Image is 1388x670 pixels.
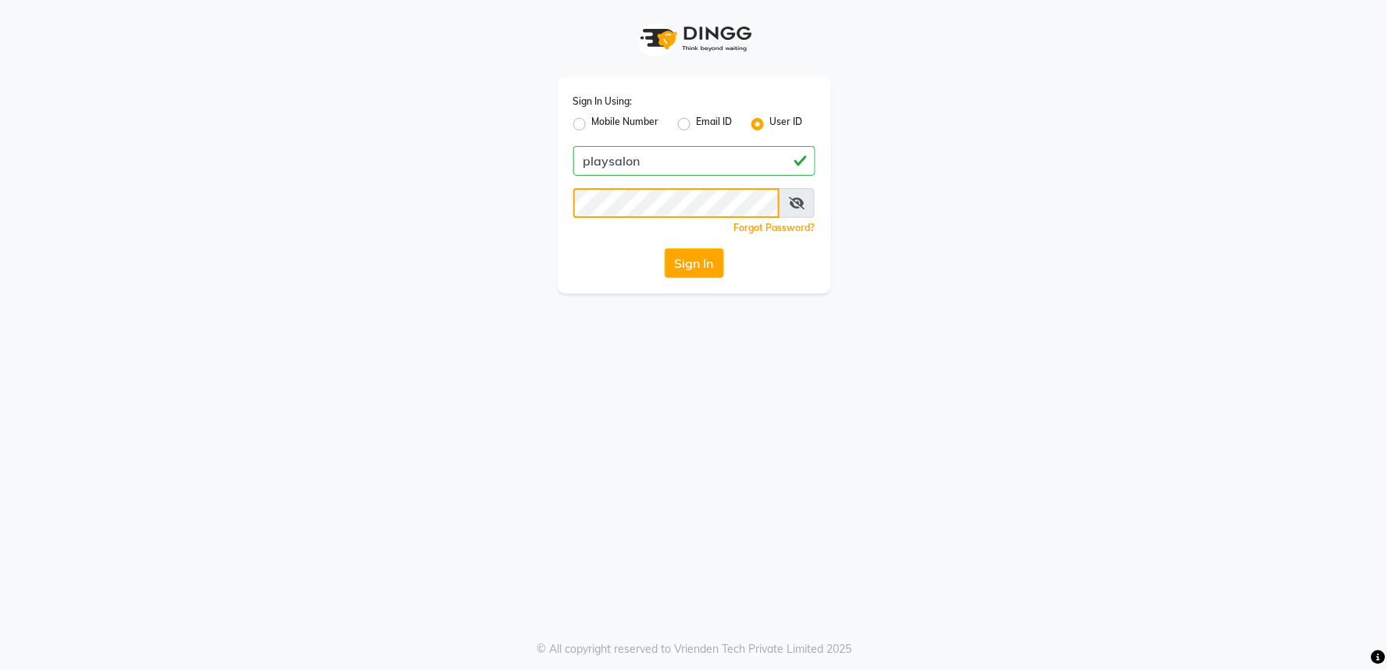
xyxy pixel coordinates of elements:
img: logo1.svg [632,16,757,62]
label: Sign In Using: [573,94,633,109]
label: Email ID [697,115,733,134]
button: Sign In [665,248,724,278]
label: User ID [770,115,803,134]
input: Username [573,188,780,218]
label: Mobile Number [592,115,659,134]
input: Username [573,146,815,176]
a: Forgot Password? [734,222,815,233]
